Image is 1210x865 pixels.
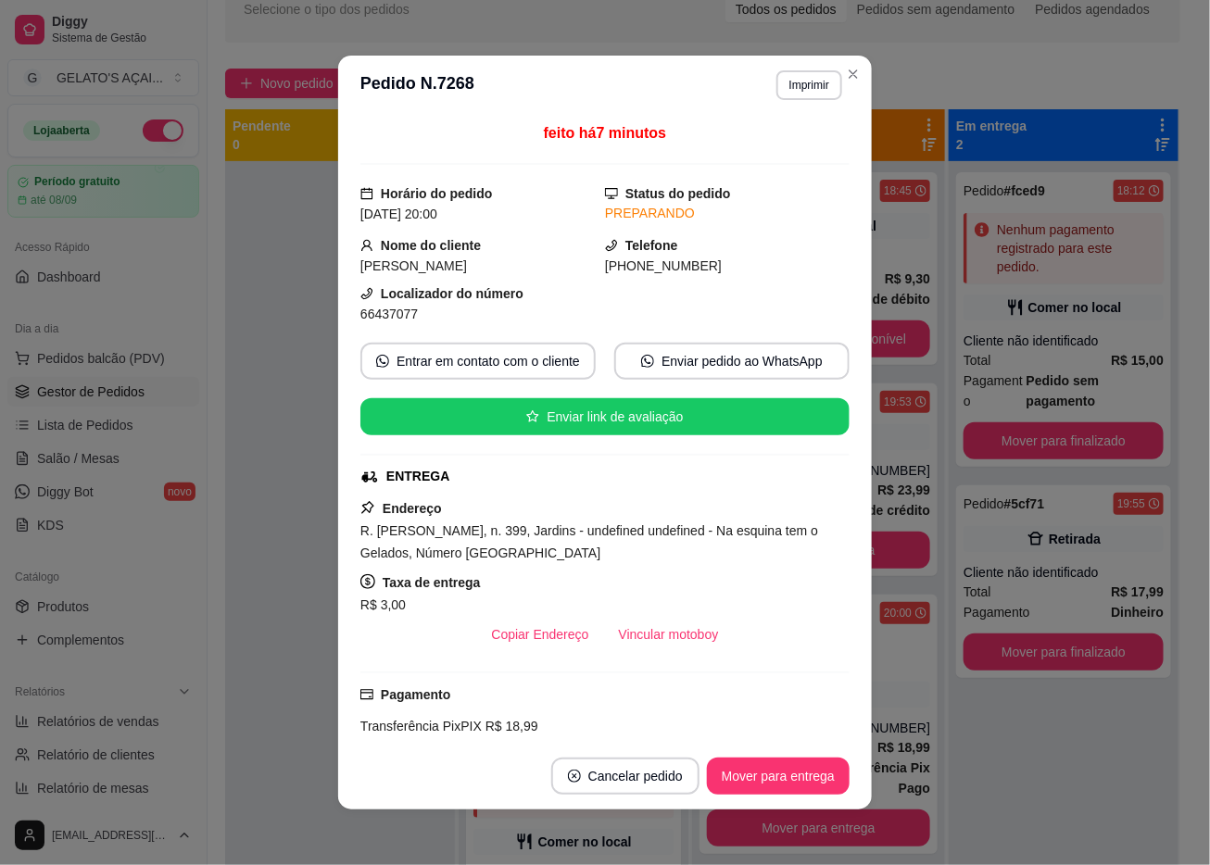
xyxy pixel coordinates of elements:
strong: Status do pedido [625,186,731,201]
button: whats-appEntrar em contato com o cliente [360,343,596,380]
strong: Horário do pedido [381,186,493,201]
button: close-circleCancelar pedido [551,758,700,795]
button: Close [838,59,868,89]
span: pushpin [360,500,375,515]
span: calendar [360,187,373,200]
div: PREPARANDO [605,204,850,223]
span: close-circle [568,770,581,783]
button: Vincular motoboy [604,616,734,653]
button: Copiar Endereço [477,616,604,653]
span: [PHONE_NUMBER] [605,258,722,273]
span: feito há 7 minutos [544,125,666,141]
span: dollar [360,574,375,589]
span: phone [605,239,618,252]
span: desktop [605,187,618,200]
h3: Pedido N. 7268 [360,70,474,100]
span: user [360,239,373,252]
div: ENTREGA [386,467,449,486]
strong: Localizador do número [381,286,523,301]
span: phone [360,287,373,300]
span: [PERSON_NAME] [360,258,467,273]
strong: Telefone [625,238,678,253]
strong: Endereço [383,501,442,516]
span: R$ 3,00 [360,597,406,612]
strong: Taxa de entrega [383,575,481,590]
span: star [526,410,539,423]
span: 66437077 [360,307,418,321]
span: R. [PERSON_NAME], n. 399, Jardins - undefined undefined - Na esquina tem o Gelados, Número [GEOGR... [360,523,818,560]
span: R$ 18,99 [482,719,538,733]
strong: Nome do cliente [381,238,481,253]
strong: Pagamento [381,687,450,702]
button: Mover para entrega [707,758,850,795]
button: whats-appEnviar pedido ao WhatsApp [614,343,850,380]
span: whats-app [376,355,389,368]
button: Imprimir [776,70,842,100]
span: whats-app [641,355,654,368]
button: starEnviar link de avaliação [360,398,850,435]
span: Transferência Pix PIX [360,719,482,733]
span: [DATE] 20:00 [360,207,437,221]
span: credit-card [360,688,373,701]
